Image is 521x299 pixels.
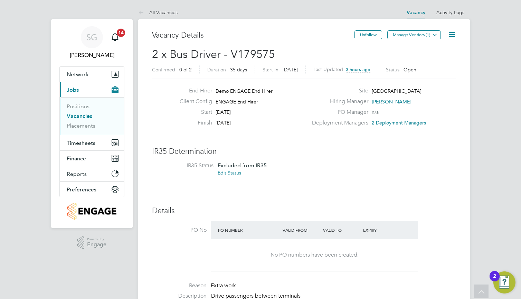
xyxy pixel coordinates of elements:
[346,67,370,72] span: 3 hours ago
[67,122,95,129] a: Placements
[493,271,515,293] button: Open Resource Center, 2 new notifications
[281,224,321,236] div: Valid From
[67,71,88,78] span: Network
[313,66,343,72] label: Last Updated
[218,162,267,169] span: Excluded from IR35
[60,135,124,150] button: Timesheets
[152,147,456,157] h3: IR35 Determination
[174,87,212,94] label: End Hirer
[174,109,212,116] label: Start
[179,67,192,73] span: 0 of 2
[354,30,382,39] button: Unfollow
[152,227,207,234] label: PO No
[321,224,362,236] div: Valid To
[310,98,368,105] label: Hiring Manager
[60,67,124,82] button: Network
[216,120,231,126] span: [DATE]
[77,236,107,249] a: Powered byEngage
[310,119,368,127] label: Deployment Managers
[310,87,368,94] label: Site
[67,113,92,119] a: Vacancies
[60,182,124,197] button: Preferences
[216,99,258,105] span: ENGAGE End Hirer
[67,171,87,177] span: Reports
[174,119,212,127] label: Finish
[108,26,122,48] a: 14
[152,206,456,216] h3: Details
[67,155,86,162] span: Finance
[60,82,124,97] button: Jobs
[263,67,278,73] label: Start In
[230,67,247,73] span: 35 days
[67,186,96,193] span: Preferences
[138,9,178,16] a: All Vacancies
[216,88,273,94] span: Demo ENGAGE End Hirer
[67,140,95,146] span: Timesheets
[152,48,275,61] span: 2 x Bus Driver - V179575
[493,276,496,285] div: 2
[436,9,464,16] a: Activity Logs
[372,88,421,94] span: [GEOGRAPHIC_DATA]
[372,120,426,126] span: 2 Deployment Managers
[404,67,416,73] span: Open
[60,97,124,135] div: Jobs
[283,67,298,73] span: [DATE]
[67,103,89,110] a: Positions
[407,10,425,16] a: Vacancy
[67,87,79,93] span: Jobs
[51,19,133,228] nav: Main navigation
[372,109,379,115] span: n/a
[174,98,212,105] label: Client Config
[87,236,106,242] span: Powered by
[86,33,97,42] span: SG
[211,282,236,289] span: Extra work
[218,170,241,176] a: Edit Status
[159,162,214,169] label: IR35 Status
[59,51,124,59] span: Sophia Goodwin
[117,29,125,37] span: 14
[59,203,124,220] a: Go to home page
[60,151,124,166] button: Finance
[361,224,402,236] div: Expiry
[216,109,231,115] span: [DATE]
[387,30,441,39] button: Manage Vendors (1)
[310,109,368,116] label: PO Manager
[67,203,117,220] img: engagetech2-logo-retina.png
[152,67,175,73] label: Confirmed
[216,224,281,236] div: PO Number
[218,251,411,259] div: No PO numbers have been created.
[59,26,124,59] a: SG[PERSON_NAME]
[207,67,226,73] label: Duration
[87,242,106,248] span: Engage
[386,67,399,73] label: Status
[60,166,124,181] button: Reports
[152,282,207,289] label: Reason
[372,99,411,105] span: [PERSON_NAME]
[152,30,354,40] h3: Vacancy Details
